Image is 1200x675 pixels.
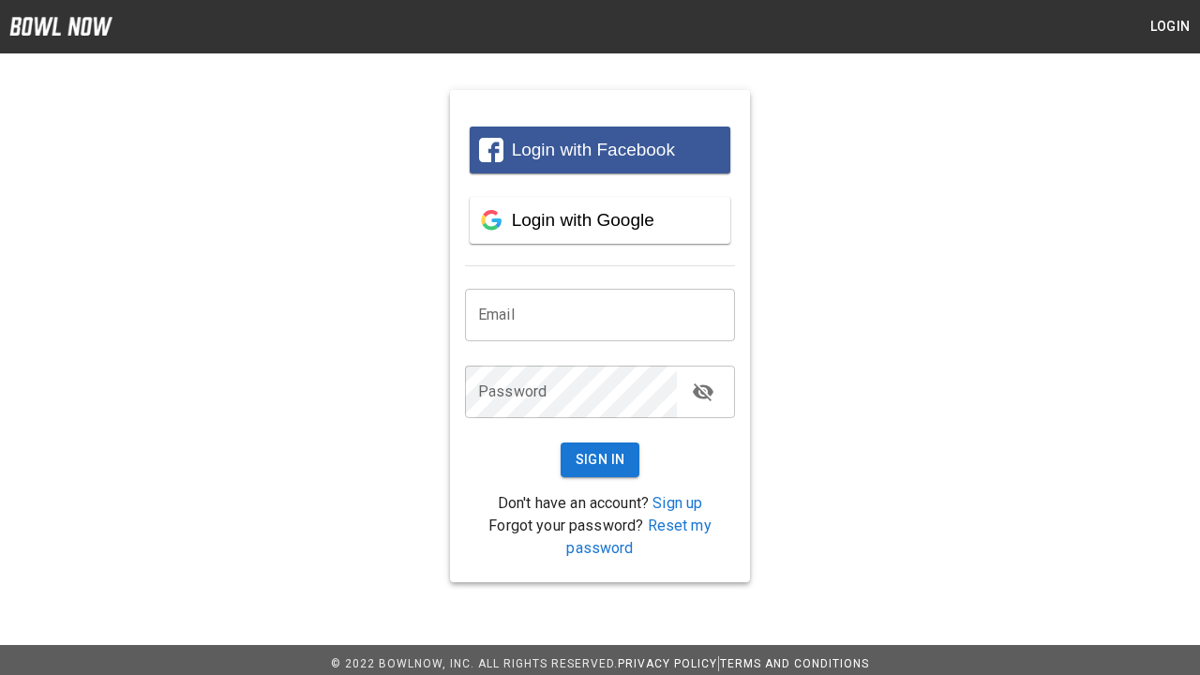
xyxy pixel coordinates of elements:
[470,127,730,173] button: Login with Facebook
[652,494,702,512] a: Sign up
[561,442,640,477] button: Sign In
[470,197,730,244] button: Login with Google
[566,517,711,557] a: Reset my password
[512,140,675,159] span: Login with Facebook
[512,210,654,230] span: Login with Google
[465,515,735,560] p: Forgot your password?
[1140,9,1200,44] button: Login
[9,17,112,36] img: logo
[684,373,722,411] button: toggle password visibility
[618,657,717,670] a: Privacy Policy
[720,657,869,670] a: Terms and Conditions
[331,657,618,670] span: © 2022 BowlNow, Inc. All Rights Reserved.
[465,492,735,515] p: Don't have an account?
